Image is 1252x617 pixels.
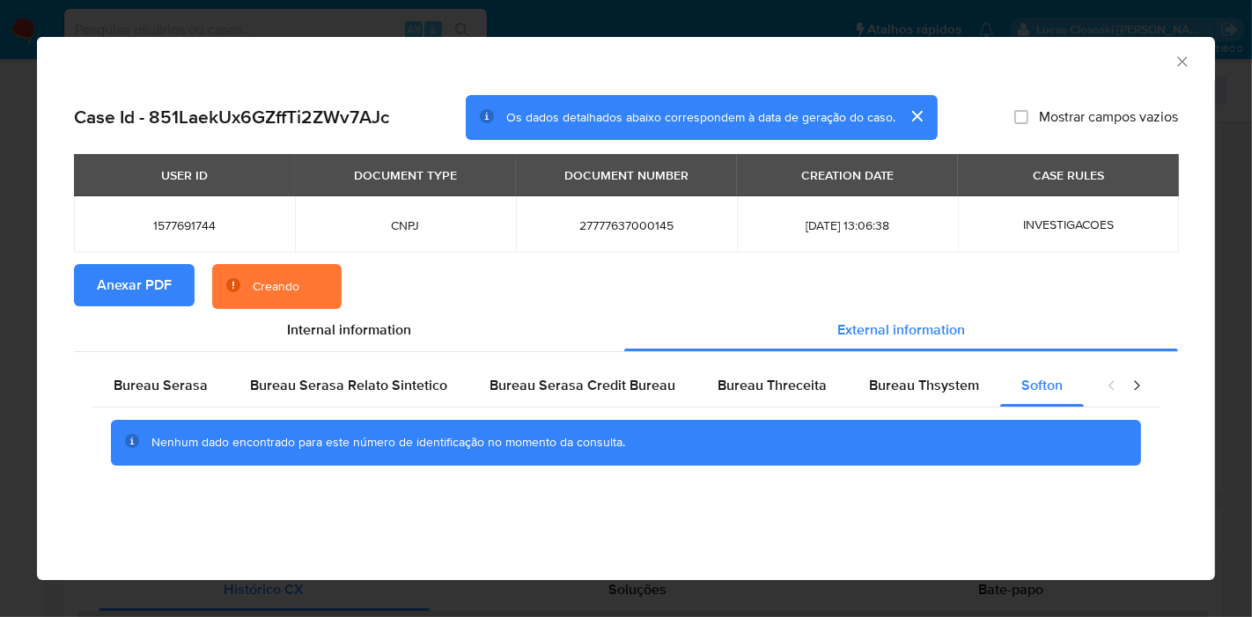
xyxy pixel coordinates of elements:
[37,37,1215,580] div: closure-recommendation-modal
[343,160,468,190] div: DOCUMENT TYPE
[74,106,389,129] h2: Case Id - 851LaekUx6GZffTi2ZWv7AJc
[791,160,905,190] div: CREATION DATE
[869,375,979,395] span: Bureau Thsystem
[837,320,965,340] span: External information
[92,364,1089,407] div: Detailed external info
[718,375,827,395] span: Bureau Threceita
[316,217,495,233] span: CNPJ
[253,278,299,296] div: Creando
[151,433,625,451] span: Nenhum dado encontrado para este número de identificação no momento da consulta.
[537,217,716,233] span: 27777637000145
[1039,108,1178,126] span: Mostrar campos vazios
[97,266,172,305] span: Anexar PDF
[1023,216,1114,233] span: INVESTIGACOES
[895,95,938,137] button: cerrar
[114,375,208,395] span: Bureau Serasa
[758,217,937,233] span: [DATE] 13:06:38
[1021,375,1063,395] span: Softon
[151,160,218,190] div: USER ID
[287,320,411,340] span: Internal information
[506,108,895,126] span: Os dados detalhados abaixo correspondem à data de geração do caso.
[1174,53,1189,69] button: Fechar a janela
[1014,110,1028,124] input: Mostrar campos vazios
[554,160,699,190] div: DOCUMENT NUMBER
[1022,160,1115,190] div: CASE RULES
[490,375,675,395] span: Bureau Serasa Credit Bureau
[74,309,1178,351] div: Detailed info
[95,217,274,233] span: 1577691744
[74,264,195,306] button: Anexar PDF
[250,375,447,395] span: Bureau Serasa Relato Sintetico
